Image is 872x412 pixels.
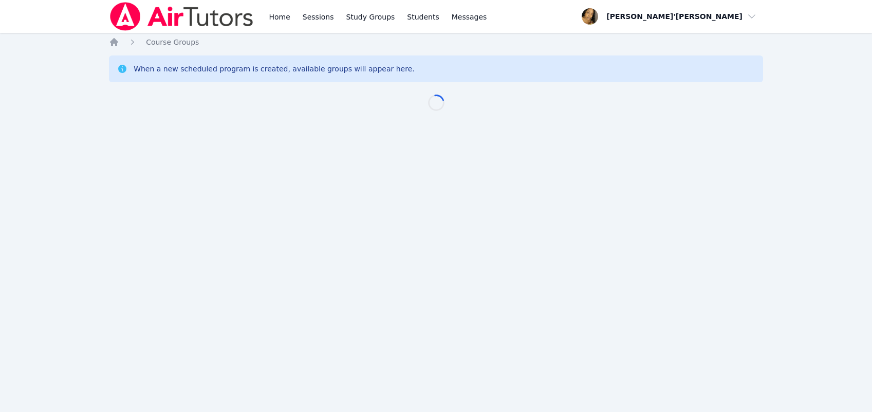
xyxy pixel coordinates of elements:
[146,37,199,47] a: Course Groups
[109,37,763,47] nav: Breadcrumb
[146,38,199,46] span: Course Groups
[452,12,487,22] span: Messages
[134,64,415,74] div: When a new scheduled program is created, available groups will appear here.
[109,2,254,31] img: Air Tutors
